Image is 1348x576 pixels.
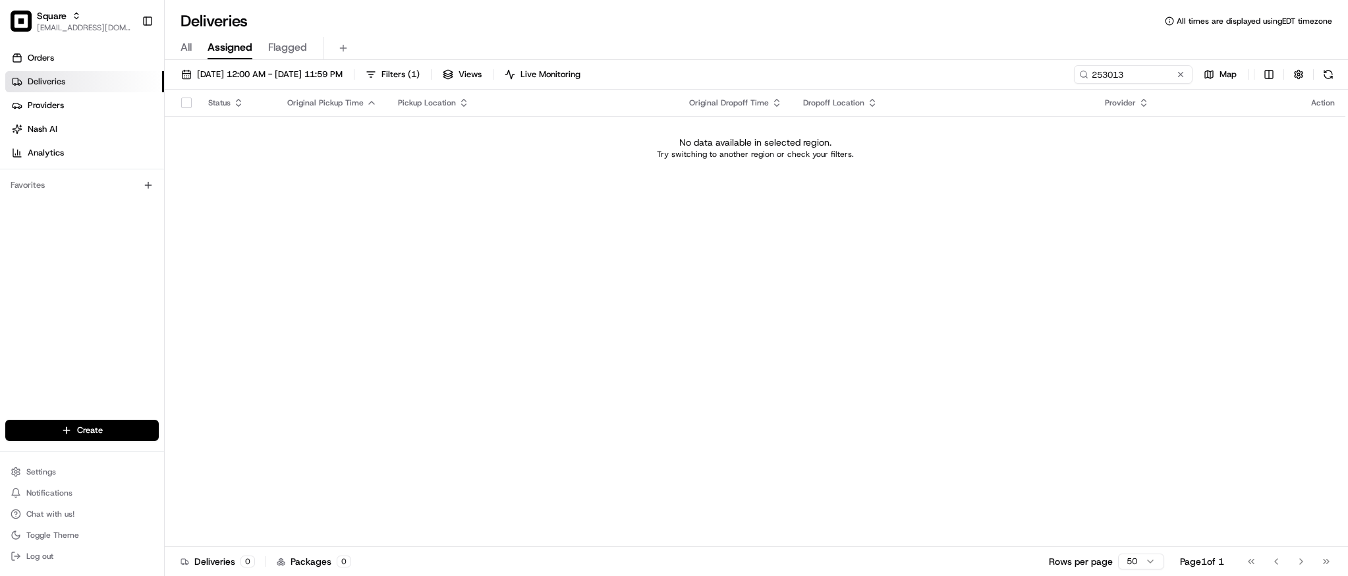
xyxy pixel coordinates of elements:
[240,556,255,567] div: 0
[26,551,53,562] span: Log out
[5,463,159,481] button: Settings
[1198,65,1243,84] button: Map
[381,69,420,80] span: Filters
[5,526,159,544] button: Toggle Theme
[175,65,349,84] button: [DATE] 12:00 AM - [DATE] 11:59 PM
[803,98,864,108] span: Dropoff Location
[28,100,64,111] span: Providers
[520,69,580,80] span: Live Monitoring
[37,22,131,33] button: [EMAIL_ADDRESS][DOMAIN_NAME]
[5,119,164,140] a: Nash AI
[1074,65,1193,84] input: Type to search
[11,11,32,32] img: Square
[657,149,854,159] p: Try switching to another region or check your filters.
[28,123,57,135] span: Nash AI
[181,555,255,568] div: Deliveries
[5,547,159,565] button: Log out
[268,40,307,55] span: Flagged
[689,98,769,108] span: Original Dropoff Time
[181,11,248,32] h1: Deliveries
[26,530,79,540] span: Toggle Theme
[5,47,164,69] a: Orders
[287,98,364,108] span: Original Pickup Time
[499,65,586,84] button: Live Monitoring
[360,65,426,84] button: Filters(1)
[208,40,252,55] span: Assigned
[5,142,164,163] a: Analytics
[1180,555,1224,568] div: Page 1 of 1
[459,69,482,80] span: Views
[1049,555,1113,568] p: Rows per page
[277,555,351,568] div: Packages
[26,488,72,498] span: Notifications
[5,95,164,116] a: Providers
[5,505,159,523] button: Chat with us!
[208,98,231,108] span: Status
[26,467,56,477] span: Settings
[28,76,65,88] span: Deliveries
[28,52,54,64] span: Orders
[1105,98,1136,108] span: Provider
[37,9,67,22] button: Square
[337,556,351,567] div: 0
[5,71,164,92] a: Deliveries
[5,420,159,441] button: Create
[437,65,488,84] button: Views
[197,69,343,80] span: [DATE] 12:00 AM - [DATE] 11:59 PM
[5,175,159,196] div: Favorites
[77,424,103,436] span: Create
[1177,16,1332,26] span: All times are displayed using EDT timezone
[181,40,192,55] span: All
[1220,69,1237,80] span: Map
[408,69,420,80] span: ( 1 )
[26,509,74,519] span: Chat with us!
[5,5,136,37] button: SquareSquare[EMAIL_ADDRESS][DOMAIN_NAME]
[679,136,831,149] p: No data available in selected region.
[5,484,159,502] button: Notifications
[1319,65,1337,84] button: Refresh
[398,98,456,108] span: Pickup Location
[28,147,64,159] span: Analytics
[1311,98,1335,108] div: Action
